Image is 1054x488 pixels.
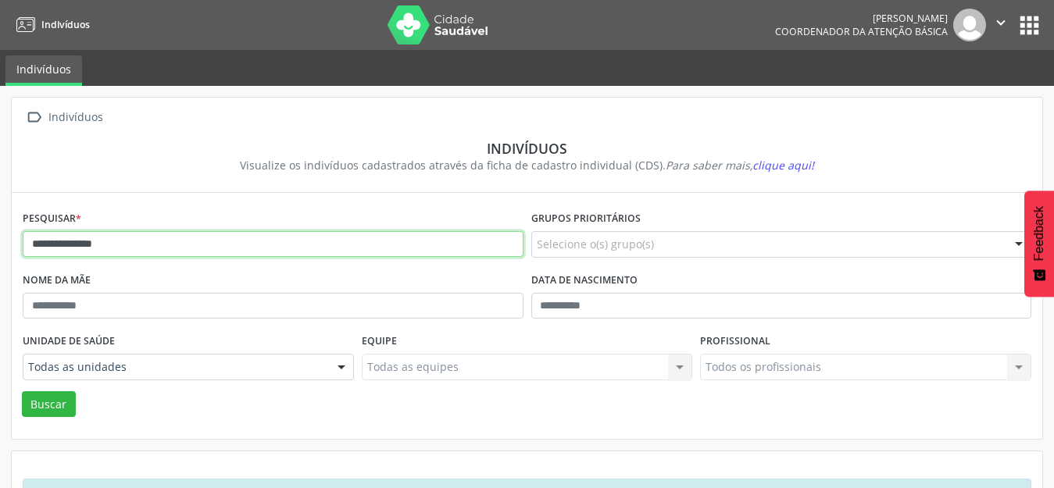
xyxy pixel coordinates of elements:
[752,158,814,173] span: clique aqui!
[362,329,397,354] label: Equipe
[28,359,322,375] span: Todas as unidades
[537,236,654,252] span: Selecione o(s) grupo(s)
[23,207,81,231] label: Pesquisar
[986,9,1016,41] button: 
[1016,12,1043,39] button: apps
[775,12,948,25] div: [PERSON_NAME]
[992,14,1009,31] i: 
[23,329,115,354] label: Unidade de saúde
[11,12,90,37] a: Indivíduos
[22,391,76,418] button: Buscar
[1032,206,1046,261] span: Feedback
[1024,191,1054,297] button: Feedback - Mostrar pesquisa
[23,269,91,293] label: Nome da mãe
[41,18,90,31] span: Indivíduos
[5,55,82,86] a: Indivíduos
[700,329,770,354] label: Profissional
[666,158,814,173] i: Para saber mais,
[531,207,641,231] label: Grupos prioritários
[23,106,105,129] a:  Indivíduos
[23,106,45,129] i: 
[775,25,948,38] span: Coordenador da Atenção Básica
[953,9,986,41] img: img
[531,269,638,293] label: Data de nascimento
[45,106,105,129] div: Indivíduos
[34,140,1020,157] div: Indivíduos
[34,157,1020,173] div: Visualize os indivíduos cadastrados através da ficha de cadastro individual (CDS).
